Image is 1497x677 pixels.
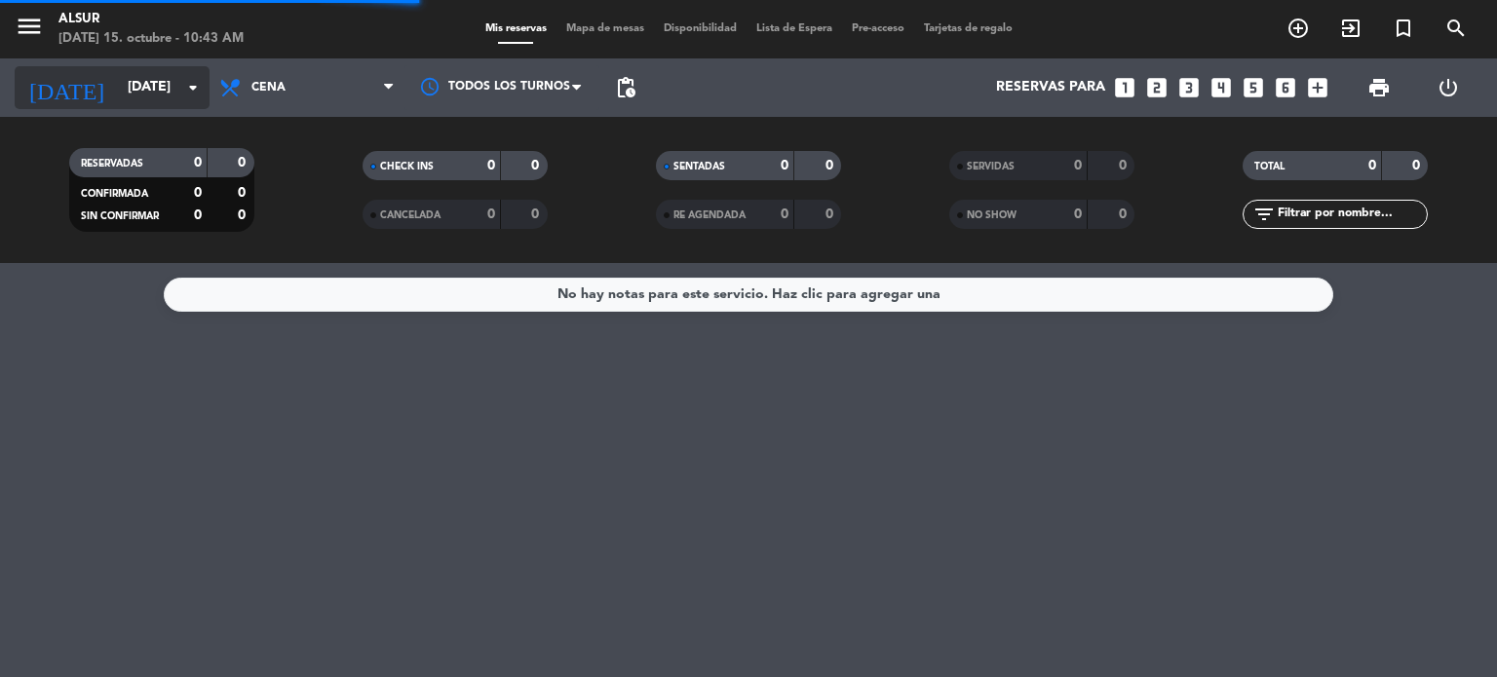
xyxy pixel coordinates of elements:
[996,80,1105,95] span: Reservas para
[487,159,495,172] strong: 0
[194,186,202,200] strong: 0
[380,210,441,220] span: CANCELADA
[238,156,249,169] strong: 0
[531,207,543,221] strong: 0
[251,81,286,94] span: Cena
[781,207,788,221] strong: 0
[1413,58,1482,117] div: LOG OUT
[194,208,202,222] strong: 0
[81,211,159,221] span: SIN CONFIRMAR
[1209,75,1234,100] i: looks_4
[81,159,143,169] span: RESERVADAS
[1241,75,1266,100] i: looks_5
[531,159,543,172] strong: 0
[1305,75,1330,100] i: add_box
[1276,204,1427,225] input: Filtrar por nombre...
[842,23,914,34] span: Pre-acceso
[15,66,118,109] i: [DATE]
[673,162,725,171] span: SENTADAS
[1367,76,1391,99] span: print
[557,283,940,306] div: No hay notas para este servicio. Haz clic para agregar una
[1444,17,1468,40] i: search
[15,12,44,41] i: menu
[1176,75,1202,100] i: looks_3
[747,23,842,34] span: Lista de Espera
[1286,17,1310,40] i: add_circle_outline
[1368,159,1376,172] strong: 0
[476,23,557,34] span: Mis reservas
[1273,75,1298,100] i: looks_6
[1437,76,1460,99] i: power_settings_new
[654,23,747,34] span: Disponibilidad
[967,162,1015,171] span: SERVIDAS
[238,208,249,222] strong: 0
[1112,75,1137,100] i: looks_one
[58,29,244,49] div: [DATE] 15. octubre - 10:43 AM
[1339,17,1363,40] i: exit_to_app
[1074,207,1082,221] strong: 0
[1392,17,1415,40] i: turned_in_not
[1074,159,1082,172] strong: 0
[487,207,495,221] strong: 0
[967,210,1017,220] span: NO SHOW
[614,76,637,99] span: pending_actions
[1412,159,1424,172] strong: 0
[1252,203,1276,226] i: filter_list
[673,210,746,220] span: RE AGENDADA
[238,186,249,200] strong: 0
[825,159,837,172] strong: 0
[557,23,654,34] span: Mapa de mesas
[15,12,44,48] button: menu
[914,23,1022,34] span: Tarjetas de regalo
[825,207,837,221] strong: 0
[58,10,244,29] div: Alsur
[1144,75,1170,100] i: looks_two
[1119,159,1131,172] strong: 0
[1119,207,1131,221] strong: 0
[81,189,148,199] span: CONFIRMADA
[181,76,205,99] i: arrow_drop_down
[194,156,202,169] strong: 0
[380,162,434,171] span: CHECK INS
[781,159,788,172] strong: 0
[1254,162,1285,171] span: TOTAL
